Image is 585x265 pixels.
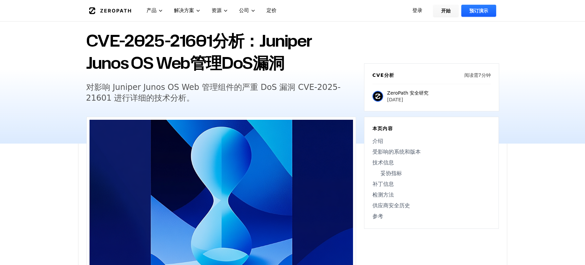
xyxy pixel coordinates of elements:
[372,137,490,145] a: 介绍
[464,72,481,78] font: 阅读需7
[372,180,490,188] a: 补丁信息
[387,90,428,96] font: ZeroPath 安全研究
[433,5,459,17] a: 开始
[372,181,394,187] font: 补丁信息
[372,159,394,166] font: 技术信息
[481,72,491,78] font: 分钟
[372,213,383,219] font: 参考
[372,212,490,220] a: 参考
[86,83,341,103] font: 对影响 Juniper Junos OS Web 管理组件的严重 DoS 漏洞 CVE-2025-21601 进行详细的技术分析。
[372,149,421,155] font: 受影响的系统和版本
[372,202,410,209] font: 供应商安全历史
[267,7,277,13] font: 定价
[469,8,488,13] font: 预订演示
[461,5,496,17] a: 预订演示
[174,7,194,13] font: 解决方案
[372,169,490,177] a: 妥协指标
[372,138,383,144] font: 介绍
[147,7,157,13] font: 产品
[239,7,249,13] font: 公司
[372,91,383,102] img: ZeroPath 安全研究
[372,191,490,199] a: 检测方法
[381,170,402,176] font: 妥协指标
[372,192,394,198] font: 检测方法
[372,159,490,167] a: 技术信息
[372,148,490,156] a: 受影响的系统和版本
[441,8,451,13] font: 开始
[372,202,490,210] a: 供应商安全历史
[372,72,395,78] font: CVE分析
[404,5,430,17] a: 登录
[372,126,393,131] font: 本页内容
[412,7,422,13] font: 登录
[212,7,222,13] font: 资源
[86,29,312,74] font: CVE-2025-21601分析：Juniper Junos OS Web管理DoS漏洞
[387,97,403,102] font: [DATE]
